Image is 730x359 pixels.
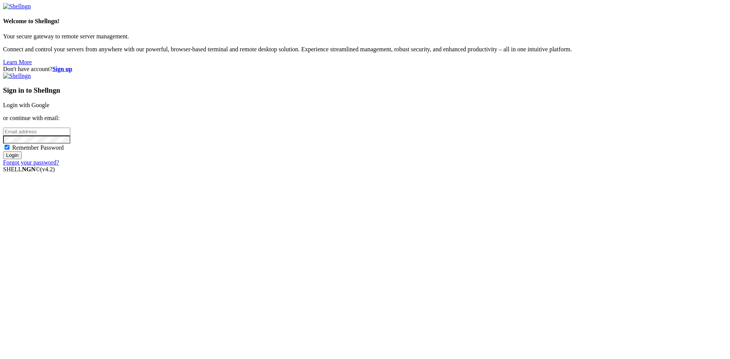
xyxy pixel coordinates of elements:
a: Login with Google [3,102,49,108]
img: Shellngn [3,73,31,79]
p: Connect and control your servers from anywhere with our powerful, browser-based terminal and remo... [3,46,727,53]
p: Your secure gateway to remote server management. [3,33,727,40]
span: 4.2.0 [40,166,55,172]
input: Remember Password [5,145,10,150]
h4: Welcome to Shellngn! [3,18,727,25]
div: Don't have account? [3,66,727,73]
input: Login [3,151,22,159]
img: Shellngn [3,3,31,10]
p: or continue with email: [3,115,727,122]
a: Sign up [52,66,72,72]
h3: Sign in to Shellngn [3,86,727,95]
b: NGN [22,166,36,172]
a: Learn More [3,59,32,65]
span: Remember Password [12,144,64,151]
a: Forgot your password? [3,159,59,166]
input: Email address [3,128,70,136]
span: SHELL © [3,166,55,172]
